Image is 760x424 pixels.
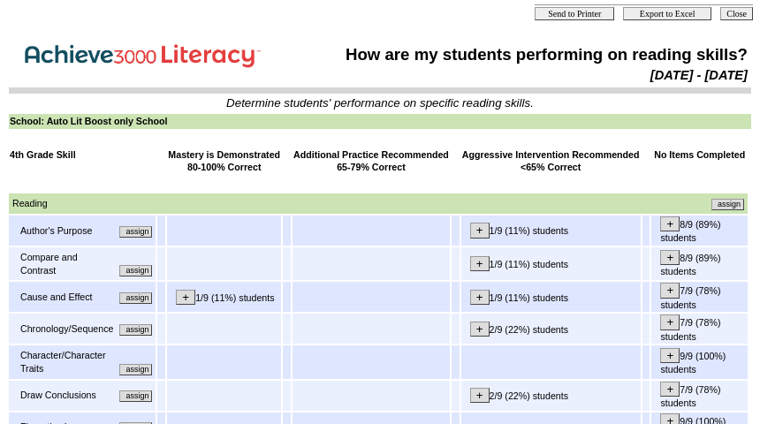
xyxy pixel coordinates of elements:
input: Assign additional materials that assess this skill. [119,324,152,336]
input: Export to Excel [623,7,711,20]
img: Achieve3000 Reports Logo [12,34,277,72]
td: 2/9 (22%) students [461,381,641,411]
input: Assign additional materials that assess this skill. [119,364,152,375]
td: School: Auto Lit Boost only School [9,114,751,129]
input: + [470,388,490,403]
input: + [470,223,490,238]
input: + [660,250,680,265]
td: 1/9 (11%) students [461,282,641,312]
td: Aggressive Intervention Recommended <65% Correct [461,148,641,175]
input: Close [720,7,753,20]
input: Assign additional materials that assess this skill. [119,226,152,238]
input: Assign additional materials that assess this skill. [119,292,152,304]
input: + [470,256,490,271]
input: + [660,283,680,298]
td: Mastery is Demonstrated 80-100% Correct [167,148,281,175]
input: Send to Printer [535,7,614,20]
td: No Items Completed [651,148,748,175]
td: Additional Practice Recommended 65-79% Correct [293,148,450,175]
td: 7/9 (78%) students [651,314,748,344]
input: + [660,348,680,363]
td: 7/9 (78%) students [651,381,748,411]
td: 2/9 (22%) students [461,314,641,344]
td: Reading [11,196,376,211]
td: 9/9 (100%) students [651,345,748,378]
td: 7/9 (78%) students [651,282,748,312]
input: + [470,322,490,337]
td: How are my students performing on reading skills? [306,44,749,65]
input: + [660,382,680,397]
input: Assign additional materials that assess this skill. [119,265,152,276]
td: Draw Conclusions [19,388,109,403]
td: 1/9 (11%) students [461,216,641,246]
td: Chronology/Sequence [19,322,114,337]
td: 8/9 (89%) students [651,247,748,280]
input: + [176,290,195,305]
td: Author's Purpose [19,223,114,238]
input: + [660,314,680,329]
td: 4th Grade Skill [9,148,156,175]
td: 8/9 (89%) students [651,216,748,246]
td: Character/Character Traits [19,348,114,375]
input: Assign additional materials that assess this skill. [119,390,152,402]
td: [DATE] - [DATE] [306,67,749,83]
td: Compare and Contrast [19,250,114,277]
td: 1/9 (11%) students [167,282,281,312]
input: + [470,290,490,305]
td: Determine students' performance on specific reading skills. [10,96,750,110]
img: spacer.gif [10,178,11,191]
input: Assign additional materials that assess this skill. [711,199,744,210]
td: Cause and Effect [19,290,114,305]
input: + [660,216,680,231]
td: 1/9 (11%) students [461,247,641,280]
